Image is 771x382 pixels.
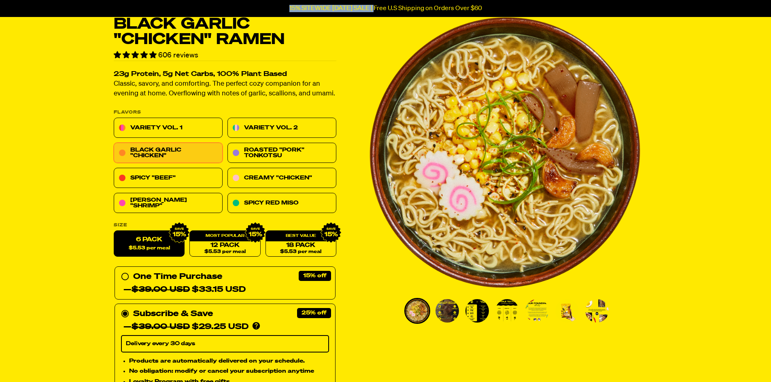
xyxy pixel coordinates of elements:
[369,17,641,288] li: 1 of 7
[123,321,249,333] div: — $29.25 USD
[369,17,641,288] div: PDP main carousel
[114,52,158,59] span: 4.76 stars
[114,223,336,228] label: Size
[128,246,170,251] span: $5.53 per meal
[434,298,460,324] li: Go to slide 2
[265,231,336,257] a: 18 Pack$5.53 per meal
[204,249,245,255] span: $5.53 per meal
[158,52,198,59] span: 606 reviews
[114,118,223,138] a: Variety Vol. 1
[114,143,223,163] a: Black Garlic "Chicken"
[129,367,329,376] li: No obligation: modify or cancel your subscription anytime
[465,299,489,323] img: Black Garlic "Chicken" Ramen
[114,231,185,257] label: 6 Pack
[289,5,482,12] p: 15% SITEWIDE [DATE] SALE | Free U.S Shipping on Orders Over $60
[369,17,641,288] img: Black Garlic "Chicken" Ramen
[114,17,336,47] h1: Black Garlic "Chicken" Ramen
[114,110,336,115] p: Flavors
[584,298,610,324] li: Go to slide 7
[406,299,429,323] img: Black Garlic "Chicken" Ramen
[495,299,519,323] img: Black Garlic "Chicken" Ramen
[121,336,329,352] select: Subscribe & Save —$39.00 USD$29.25 USD Products are automatically delivered on your schedule. No ...
[114,80,336,99] p: Classic, savory, and comforting. The perfect cozy companion for an evening at home. Overflowing w...
[404,298,430,324] li: Go to slide 1
[189,231,260,257] a: 12 Pack$5.53 per meal
[121,270,329,296] div: One Time Purchase
[227,143,336,163] a: Roasted "Pork" Tonkotsu
[227,118,336,138] a: Variety Vol. 2
[525,299,549,323] img: Black Garlic "Chicken" Ramen
[244,222,265,243] img: IMG_9632.png
[227,193,336,213] a: Spicy Red Miso
[114,168,223,188] a: Spicy "Beef"
[129,357,329,365] li: Products are automatically delivered on your schedule.
[132,323,190,331] del: $39.00 USD
[554,298,580,324] li: Go to slide 6
[114,71,336,78] h2: 23g Protein, 5g Net Carbs, 100% Plant Based
[464,298,490,324] li: Go to slide 3
[320,222,341,243] img: IMG_9632.png
[435,299,459,323] img: Black Garlic "Chicken" Ramen
[494,298,520,324] li: Go to slide 4
[169,222,190,243] img: IMG_9632.png
[369,298,641,324] div: PDP main carousel thumbnails
[227,168,336,188] a: Creamy "Chicken"
[114,193,223,213] a: [PERSON_NAME] "Shrimp"
[280,249,321,255] span: $5.53 per meal
[524,298,550,324] li: Go to slide 5
[4,346,76,378] iframe: Marketing Popup
[555,299,579,323] img: Black Garlic "Chicken" Ramen
[585,299,609,323] img: Black Garlic "Chicken" Ramen
[123,283,246,296] div: — $33.15 USD
[133,308,213,321] div: Subscribe & Save
[132,286,190,294] del: $39.00 USD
